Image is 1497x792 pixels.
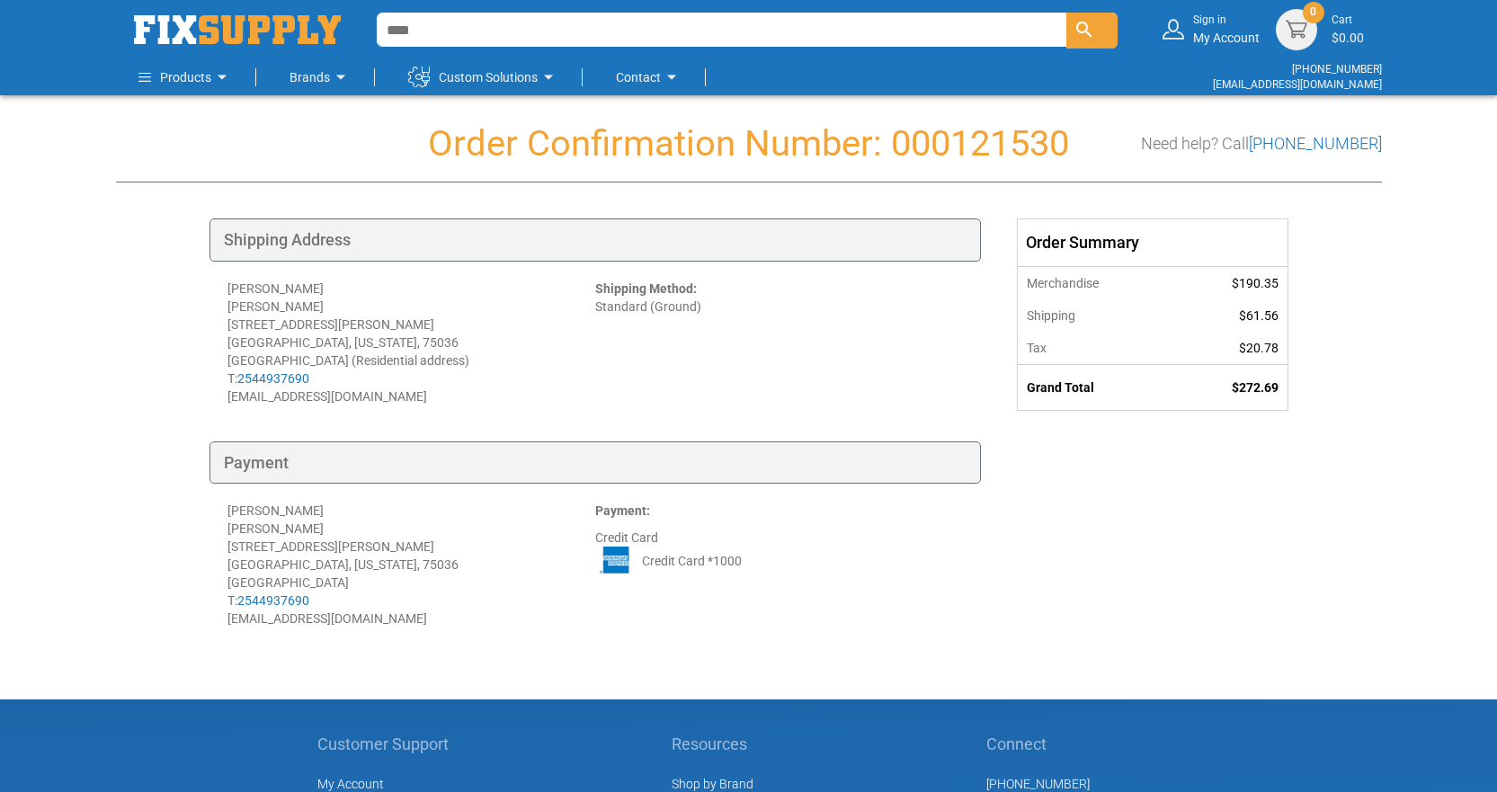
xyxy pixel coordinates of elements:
[1027,380,1094,395] strong: Grand Total
[1018,332,1174,365] th: Tax
[1239,308,1279,323] span: $61.56
[1213,78,1382,91] a: [EMAIL_ADDRESS][DOMAIN_NAME]
[138,59,233,95] a: Products
[595,281,697,296] strong: Shipping Method:
[986,735,1181,753] h5: Connect
[1018,219,1288,266] div: Order Summary
[317,735,459,753] h5: Customer Support
[1232,380,1279,395] span: $272.69
[986,777,1090,791] a: [PHONE_NUMBER]
[227,502,595,627] div: [PERSON_NAME] [PERSON_NAME] [STREET_ADDRESS][PERSON_NAME] [GEOGRAPHIC_DATA], [US_STATE], 75036 [G...
[1018,299,1174,332] th: Shipping
[1239,341,1279,355] span: $20.78
[595,547,637,574] img: AE
[1332,13,1364,28] small: Cart
[1193,13,1260,46] div: My Account
[408,59,559,95] a: Custom Solutions
[237,371,309,386] a: 2544937690
[595,502,963,627] div: Credit Card
[227,280,595,405] div: [PERSON_NAME] [PERSON_NAME] [STREET_ADDRESS][PERSON_NAME] [GEOGRAPHIC_DATA], [US_STATE], 75036 [G...
[209,441,981,485] div: Payment
[1141,135,1382,153] h3: Need help? Call
[237,593,309,608] a: 2544937690
[1249,134,1382,153] a: [PHONE_NUMBER]
[672,735,773,753] h5: Resources
[209,218,981,262] div: Shipping Address
[290,59,352,95] a: Brands
[1332,31,1364,45] span: $0.00
[1193,13,1260,28] small: Sign in
[642,552,742,570] span: Credit Card *1000
[134,15,341,44] img: Fix Industrial Supply
[616,59,682,95] a: Contact
[1232,276,1279,290] span: $190.35
[595,503,650,518] strong: Payment:
[116,124,1382,164] h1: Order Confirmation Number: 000121530
[595,280,963,405] div: Standard (Ground)
[1310,4,1316,20] span: 0
[317,777,384,791] span: My Account
[134,15,341,44] a: store logo
[1018,266,1174,299] th: Merchandise
[672,777,753,791] a: Shop by Brand
[1292,63,1382,76] a: [PHONE_NUMBER]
